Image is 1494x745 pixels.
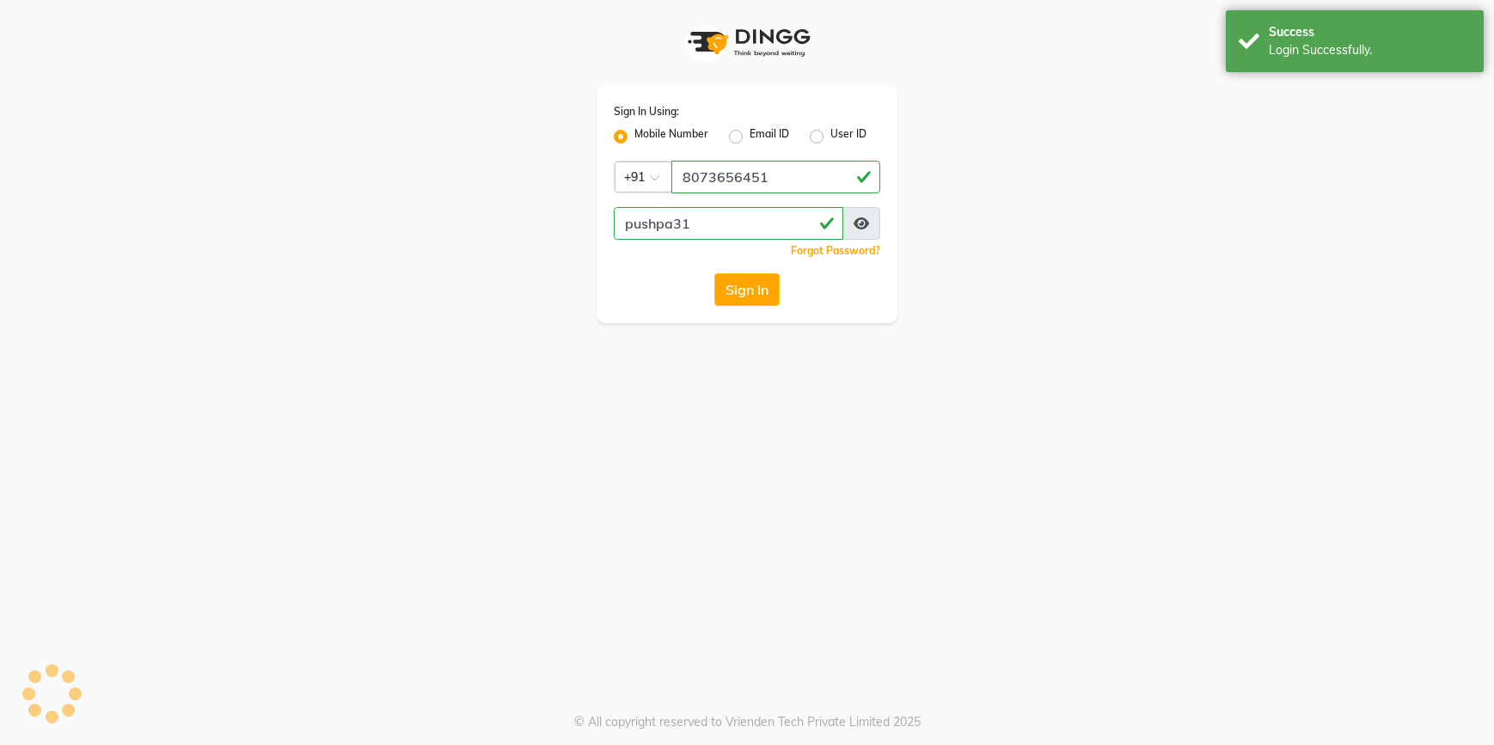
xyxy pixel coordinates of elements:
label: Email ID [750,126,789,147]
label: Sign In Using: [614,104,679,119]
div: Success [1269,23,1471,41]
label: User ID [830,126,866,147]
img: logo1.svg [678,17,816,68]
button: Sign In [714,273,780,306]
input: Username [671,161,880,193]
input: Username [614,207,843,240]
div: Login Successfully. [1269,41,1471,59]
label: Mobile Number [634,126,708,147]
a: Forgot Password? [791,244,880,257]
